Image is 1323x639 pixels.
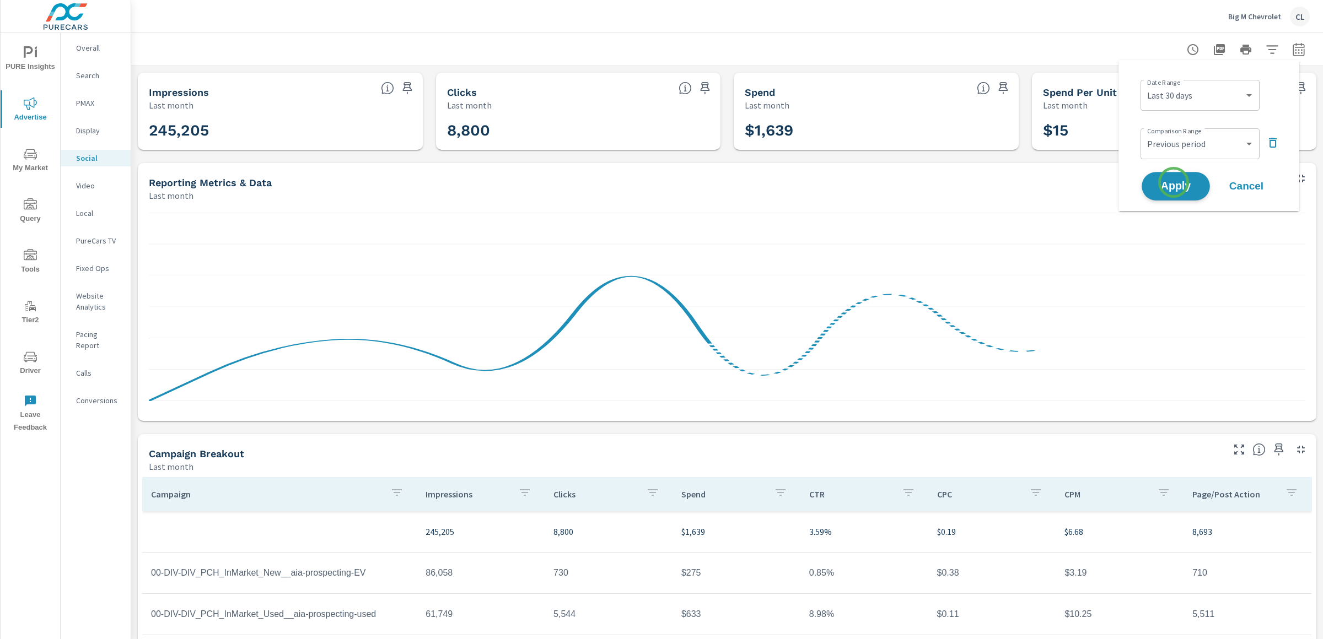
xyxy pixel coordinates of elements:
[937,489,1021,500] p: CPC
[61,392,131,409] div: Conversions
[447,99,492,112] p: Last month
[426,525,536,538] p: 245,205
[745,99,789,112] p: Last month
[76,235,122,246] p: PureCars TV
[76,70,122,81] p: Search
[1235,39,1257,61] button: Print Report
[1043,86,1142,98] h5: Spend Per Unit Sold
[4,350,57,377] span: Driver
[545,559,673,587] td: 730
[61,326,131,354] div: Pacing Report
[1224,181,1268,191] span: Cancel
[1153,181,1198,192] span: Apply
[76,395,122,406] p: Conversions
[399,79,416,97] span: Save this to your personalized report
[553,489,637,500] p: Clicks
[61,67,131,84] div: Search
[928,600,1056,628] td: $0.11
[76,367,122,378] p: Calls
[149,121,412,140] h3: 245,205
[937,525,1047,538] p: $0.19
[1288,39,1310,61] button: Select Date Range
[4,97,57,124] span: Advertise
[681,525,792,538] p: $1,639
[142,600,417,628] td: 00-DIV-DIV_PCH_InMarket_Used__aia-prospecting-used
[149,189,193,202] p: Last month
[679,82,692,95] span: The number of times an ad was clicked by a consumer.
[1230,441,1248,458] button: Make Fullscreen
[76,98,122,109] p: PMAX
[149,448,244,459] h5: Campaign Breakout
[76,42,122,53] p: Overall
[4,198,57,225] span: Query
[800,600,928,628] td: 8.98%
[1192,489,1276,500] p: Page/Post Action
[1292,79,1310,97] span: Save this to your personalized report
[151,489,381,500] p: Campaign
[1184,600,1311,628] td: 5,511
[61,260,131,277] div: Fixed Ops
[1,33,60,438] div: nav menu
[1064,525,1175,538] p: $6.68
[149,177,272,188] h5: Reporting Metrics & Data
[61,177,131,194] div: Video
[1252,443,1266,456] span: This is a summary of Social performance results by campaign. Each column can be sorted.
[76,153,122,164] p: Social
[696,79,714,97] span: Save this to your personalized report
[426,489,509,500] p: Impressions
[381,82,394,95] span: The number of times an ad was shown on your behalf.
[1213,172,1279,200] button: Cancel
[1184,559,1311,587] td: 710
[76,290,122,312] p: Website Analytics
[4,148,57,175] span: My Market
[1292,170,1310,187] button: Minimize Widget
[1192,525,1303,538] p: 8,693
[1056,559,1184,587] td: $3.19
[447,121,710,140] h3: 8,800
[4,394,57,434] span: Leave Feedback
[673,600,800,628] td: $633
[61,95,131,111] div: PMAX
[1290,7,1310,26] div: CL
[809,525,919,538] p: 3.59%
[61,150,131,166] div: Social
[1043,121,1306,140] h3: $15
[61,232,131,249] div: PureCars TV
[61,205,131,221] div: Local
[76,208,122,219] p: Local
[149,86,209,98] h5: Impressions
[61,288,131,315] div: Website Analytics
[4,46,57,73] span: PURE Insights
[61,40,131,56] div: Overall
[800,559,928,587] td: 0.85%
[417,559,545,587] td: 86,058
[1292,441,1310,458] button: Minimize Widget
[142,559,417,587] td: 00-DIV-DIV_PCH_InMarket_New__aia-prospecting-EV
[928,559,1056,587] td: $0.38
[745,121,1008,140] h3: $1,639
[1270,441,1288,458] span: Save this to your personalized report
[61,122,131,139] div: Display
[1043,99,1088,112] p: Last month
[673,559,800,587] td: $275
[1142,172,1210,201] button: Apply
[1228,12,1281,21] p: Big M Chevrolet
[76,125,122,136] p: Display
[61,365,131,381] div: Calls
[447,86,477,98] h5: Clicks
[809,489,893,500] p: CTR
[76,180,122,191] p: Video
[417,600,545,628] td: 61,749
[977,82,990,95] span: The amount of money spent on advertising during the period.
[994,79,1012,97] span: Save this to your personalized report
[149,99,193,112] p: Last month
[4,249,57,276] span: Tools
[76,263,122,274] p: Fixed Ops
[1261,39,1283,61] button: Apply Filters
[4,300,57,327] span: Tier2
[553,525,664,538] p: 8,800
[1208,39,1230,61] button: "Export Report to PDF"
[149,460,193,473] p: Last month
[745,86,775,98] h5: Spend
[1064,489,1148,500] p: CPM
